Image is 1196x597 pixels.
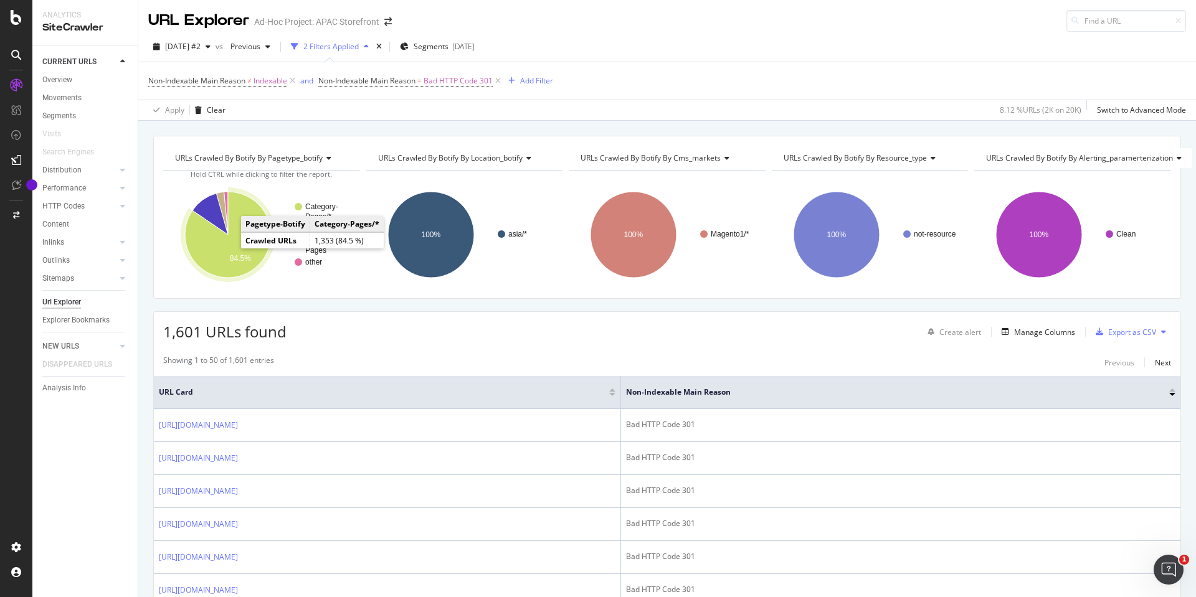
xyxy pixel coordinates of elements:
[1030,230,1049,239] text: 100%
[417,75,422,86] span: =
[424,72,493,90] span: Bad HTTP Code 301
[939,327,981,337] div: Create alert
[42,182,86,195] div: Performance
[384,17,392,26] div: arrow-right-arrow-left
[159,551,238,563] a: [URL][DOMAIN_NAME]
[42,340,116,353] a: NEW URLS
[159,584,238,596] a: [URL][DOMAIN_NAME]
[225,37,275,57] button: Previous
[42,164,116,177] a: Distribution
[175,153,323,163] span: URLs Crawled By Botify By pagetype_botify
[42,92,82,105] div: Movements
[914,230,956,238] text: not-resource
[395,37,480,57] button: Segments[DATE]
[1154,555,1184,585] iframe: Intercom live chat
[626,452,1175,463] div: Bad HTTP Code 301
[974,181,1171,289] svg: A chart.
[42,146,94,159] div: Search Engines
[569,181,766,289] svg: A chart.
[1155,357,1171,368] div: Next
[163,355,274,370] div: Showing 1 to 50 of 1,601 entries
[378,153,523,163] span: URLs Crawled By Botify By location_botify
[159,485,238,497] a: [URL][DOMAIN_NAME]
[26,179,37,190] div: Tooltip anchor
[148,100,184,120] button: Apply
[42,182,116,195] a: Performance
[42,358,125,371] a: DISAPPEARED URLS
[163,181,360,289] svg: A chart.
[42,200,116,213] a: HTTP Codes
[626,387,1151,398] span: Non-Indexable Main Reason
[42,296,129,309] a: Url Explorer
[376,148,552,168] h4: URLs Crawled By Botify By location_botify
[305,202,338,211] text: Category-
[42,314,110,327] div: Explorer Bookmarks
[42,55,97,68] div: CURRENT URLS
[42,10,128,21] div: Analytics
[42,55,116,68] a: CURRENT URLS
[42,218,69,231] div: Content
[318,75,415,86] span: Non-Indexable Main Reason
[1155,355,1171,370] button: Next
[42,254,116,267] a: Outlinks
[923,322,981,342] button: Create alert
[784,153,927,163] span: URLs Crawled By Botify By resource_type
[508,230,527,238] text: asia/*
[42,73,72,87] div: Overview
[241,216,310,232] td: Pagetype-Botify
[1014,327,1075,337] div: Manage Columns
[42,358,112,371] div: DISAPPEARED URLS
[42,128,74,141] a: Visits
[781,148,957,168] h4: URLs Crawled By Botify By resource_type
[520,75,553,86] div: Add Filter
[305,258,322,266] text: other
[1108,327,1156,337] div: Export as CSV
[216,41,225,52] span: vs
[42,382,129,395] a: Analysis Info
[42,314,129,327] a: Explorer Bookmarks
[163,321,287,342] span: 1,601 URLs found
[148,75,245,86] span: Non-Indexable Main Reason
[626,551,1175,562] div: Bad HTTP Code 301
[173,148,349,168] h4: URLs Crawled By Botify By pagetype_botify
[159,452,238,464] a: [URL][DOMAIN_NAME]
[626,518,1175,529] div: Bad HTTP Code 301
[300,75,313,86] div: and
[624,230,643,239] text: 100%
[1116,230,1136,238] text: Clean
[159,419,238,431] a: [URL][DOMAIN_NAME]
[230,254,251,263] text: 84.5%
[42,73,129,87] a: Overview
[986,153,1173,163] span: URLs Crawled By Botify By alerting_paramerterization
[159,387,606,398] span: URL Card
[711,230,749,238] text: Magento1/*
[1104,355,1134,370] button: Previous
[42,272,116,285] a: Sitemaps
[772,181,969,289] svg: A chart.
[421,230,440,239] text: 100%
[1066,10,1186,32] input: Find a URL
[42,236,116,249] a: Inlinks
[984,148,1192,168] h4: URLs Crawled By Botify By alerting_paramerterization
[1097,105,1186,115] div: Switch to Advanced Mode
[42,218,129,231] a: Content
[190,100,225,120] button: Clear
[452,41,475,52] div: [DATE]
[42,200,85,213] div: HTTP Codes
[1091,322,1156,342] button: Export as CSV
[303,41,359,52] div: 2 Filters Applied
[310,216,384,232] td: Category-Pages/*
[366,181,563,289] svg: A chart.
[305,212,331,221] text: Pages/*
[42,110,129,123] a: Segments
[42,296,81,309] div: Url Explorer
[159,518,238,530] a: [URL][DOMAIN_NAME]
[626,485,1175,496] div: Bad HTTP Code 301
[827,230,846,239] text: 100%
[626,419,1175,430] div: Bad HTTP Code 301
[42,254,70,267] div: Outlinks
[148,10,249,31] div: URL Explorer
[374,40,384,53] div: times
